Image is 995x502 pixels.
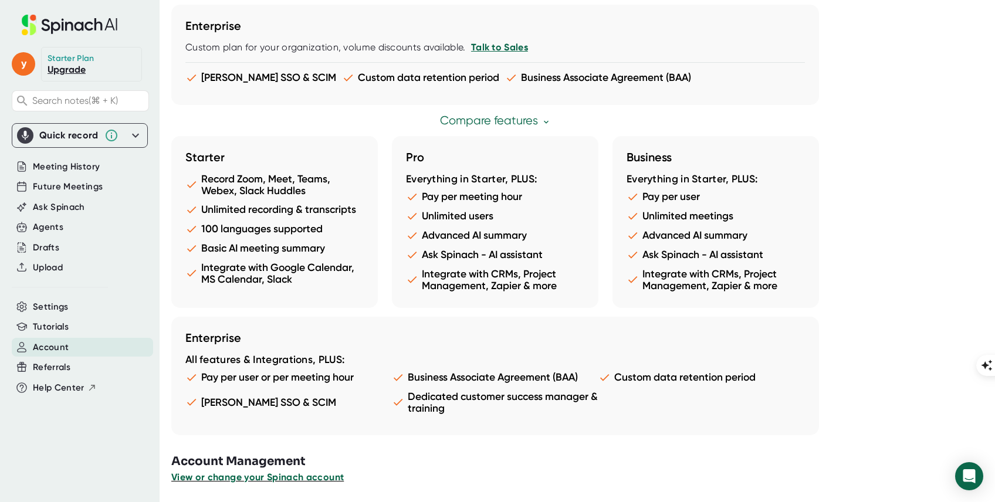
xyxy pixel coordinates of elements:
[171,472,344,483] span: View or change your Spinach account
[185,331,805,345] h3: Enterprise
[627,249,805,261] li: Ask Spinach - AI assistant
[955,462,983,490] div: Open Intercom Messenger
[33,381,84,395] span: Help Center
[48,64,86,75] a: Upgrade
[406,191,584,203] li: Pay per meeting hour
[33,381,97,395] button: Help Center
[627,210,805,222] li: Unlimited meetings
[185,262,364,285] li: Integrate with Google Calendar, MS Calendar, Slack
[627,191,805,203] li: Pay per user
[171,470,344,484] button: View or change your Spinach account
[32,95,118,106] span: Search notes (⌘ + K)
[627,173,805,186] div: Everything in Starter, PLUS:
[392,391,598,414] li: Dedicated customer success manager & training
[185,19,805,33] h3: Enterprise
[33,361,70,374] button: Referrals
[185,150,364,164] h3: Starter
[12,52,35,76] span: y
[505,72,691,84] li: Business Associate Agreement (BAA)
[440,114,551,127] a: Compare features
[185,42,805,53] div: Custom plan for your organization, volume discounts available.
[627,229,805,242] li: Advanced AI summary
[33,180,103,194] button: Future Meetings
[627,150,805,164] h3: Business
[48,53,94,64] div: Starter Plan
[627,268,805,291] li: Integrate with CRMs, Project Management, Zapier & more
[406,173,584,186] div: Everything in Starter, PLUS:
[33,241,59,255] button: Drafts
[406,268,584,291] li: Integrate with CRMs, Project Management, Zapier & more
[33,320,69,334] button: Tutorials
[39,130,99,141] div: Quick record
[406,249,584,261] li: Ask Spinach - AI assistant
[33,201,85,214] button: Ask Spinach
[406,229,584,242] li: Advanced AI summary
[17,124,143,147] div: Quick record
[33,221,63,234] button: Agents
[185,354,805,367] div: All features & Integrations, PLUS:
[185,72,336,84] li: [PERSON_NAME] SSO & SCIM
[598,371,805,384] li: Custom data retention period
[185,203,364,216] li: Unlimited recording & transcripts
[185,371,392,384] li: Pay per user or per meeting hour
[185,223,364,235] li: 100 languages supported
[185,173,364,196] li: Record Zoom, Meet, Teams, Webex, Slack Huddles
[406,150,584,164] h3: Pro
[471,42,528,53] a: Talk to Sales
[33,300,69,314] button: Settings
[342,72,499,84] li: Custom data retention period
[33,261,63,274] button: Upload
[33,160,100,174] button: Meeting History
[185,242,364,255] li: Basic AI meeting summary
[171,453,995,470] h3: Account Management
[406,210,584,222] li: Unlimited users
[392,371,598,384] li: Business Associate Agreement (BAA)
[33,341,69,354] button: Account
[185,391,392,414] li: [PERSON_NAME] SSO & SCIM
